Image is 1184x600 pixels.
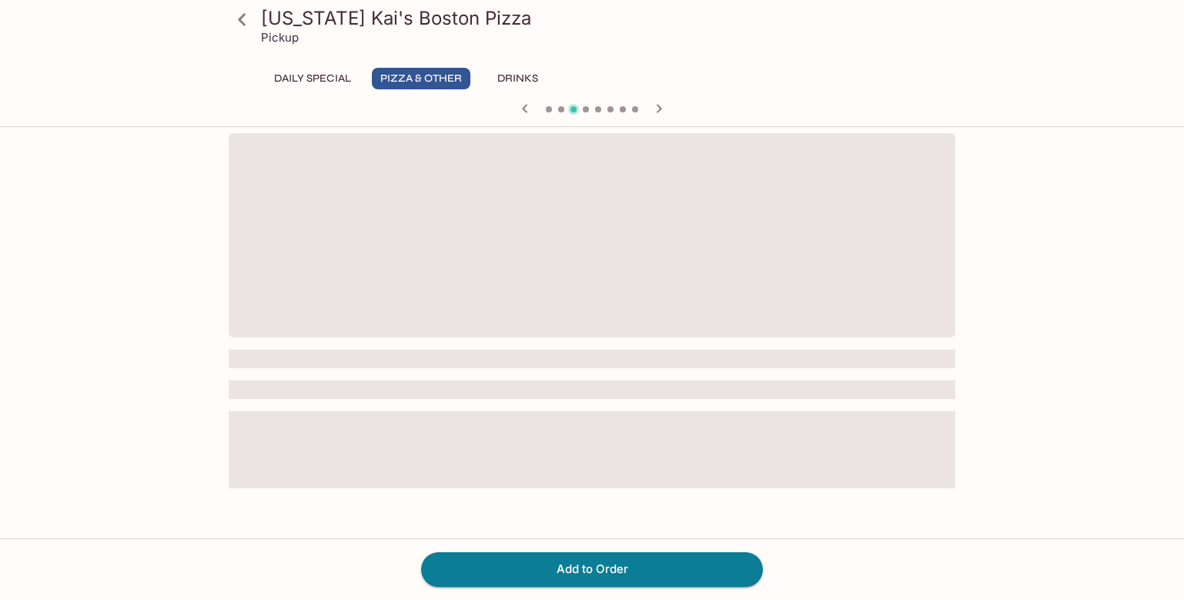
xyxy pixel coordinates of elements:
[483,68,552,89] button: Drinks
[261,30,299,45] p: Pickup
[266,68,360,89] button: Daily Special
[421,552,763,586] button: Add to Order
[261,6,949,30] h3: [US_STATE] Kai's Boston Pizza
[372,68,470,89] button: Pizza & Other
